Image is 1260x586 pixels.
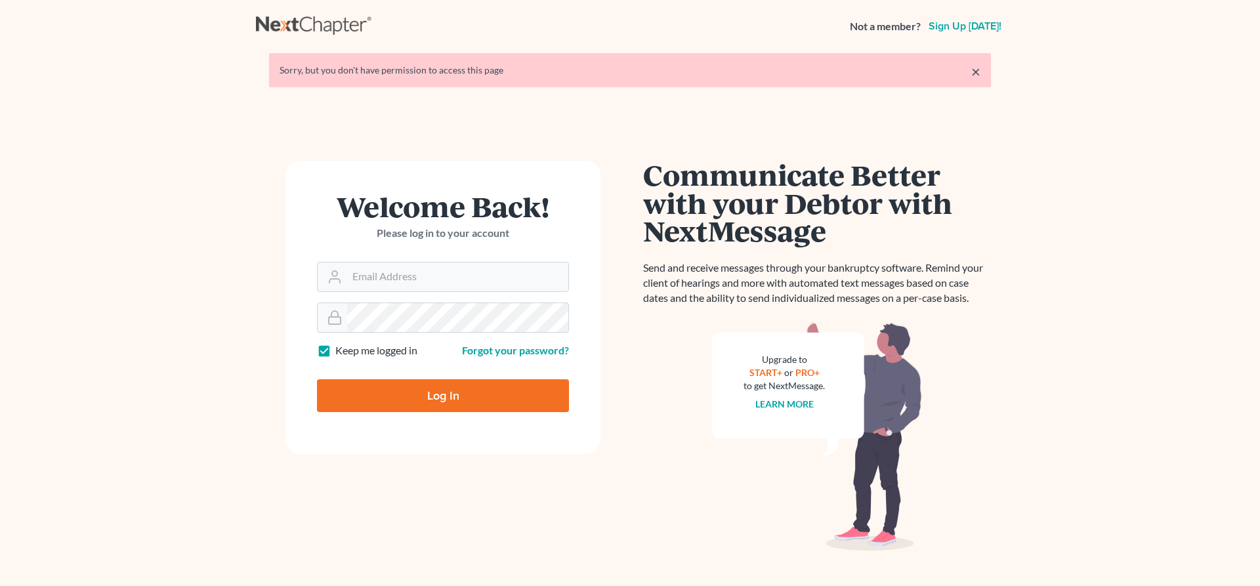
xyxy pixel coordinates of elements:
img: nextmessage_bg-59042aed3d76b12b5cd301f8e5b87938c9018125f34e5fa2b7a6b67550977c72.svg [712,322,922,551]
a: Forgot your password? [462,344,569,356]
p: Please log in to your account [317,226,569,241]
a: Sign up [DATE]! [926,21,1004,31]
a: START+ [749,367,782,378]
p: Send and receive messages through your bankruptcy software. Remind your client of hearings and mo... [643,261,991,306]
input: Email Address [347,262,568,291]
h1: Welcome Back! [317,192,569,220]
div: Sorry, but you don't have permission to access this page [280,64,980,77]
strong: Not a member? [850,19,921,34]
label: Keep me logged in [335,343,417,358]
a: × [971,64,980,79]
div: Upgrade to [744,353,825,366]
a: PRO+ [795,367,820,378]
h1: Communicate Better with your Debtor with NextMessage [643,161,991,245]
a: Learn more [755,398,814,409]
div: to get NextMessage. [744,379,825,392]
span: or [784,367,793,378]
input: Log In [317,379,569,412]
